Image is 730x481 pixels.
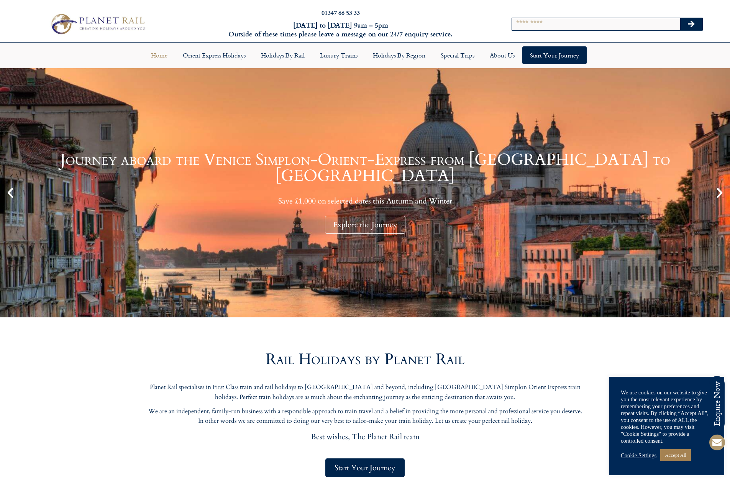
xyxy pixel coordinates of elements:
div: Previous slide [4,186,17,199]
p: Planet Rail specialises in First Class train and rail holidays to [GEOGRAPHIC_DATA] and beyond, i... [147,383,584,402]
button: Search [680,18,702,30]
a: Holidays by Rail [253,46,312,64]
a: 01347 66 53 33 [322,8,360,17]
h6: [DATE] to [DATE] 9am – 5pm Outside of these times please leave a message on our 24/7 enquiry serv... [197,21,485,39]
a: Orient Express Holidays [175,46,253,64]
h2: Rail Holidays by Planet Rail [147,352,584,367]
a: Start your Journey [522,46,587,64]
a: Cookie Settings [621,452,656,459]
a: Holidays by Region [365,46,433,64]
div: We use cookies on our website to give you the most relevant experience by remembering your prefer... [621,389,713,444]
p: We are an independent, family-run business with a responsible approach to train travel and a beli... [147,407,584,426]
nav: Menu [4,46,726,64]
a: About Us [482,46,522,64]
a: Home [143,46,175,64]
img: Planet Rail Train Holidays Logo [47,11,148,36]
p: Save £1,000 on selected dates this Autumn and Winter [19,196,711,206]
a: Luxury Trains [312,46,365,64]
span: Start Your Journey [335,463,395,473]
a: Start Your Journey [325,458,405,477]
h1: Journey aboard the Venice Simplon-Orient-Express from [GEOGRAPHIC_DATA] to [GEOGRAPHIC_DATA] [19,152,711,184]
a: Accept All [660,449,691,461]
div: Explore the Journey [325,216,405,234]
span: Best wishes, The Planet Rail team [311,432,420,442]
a: Special Trips [433,46,482,64]
div: Next slide [713,186,726,199]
